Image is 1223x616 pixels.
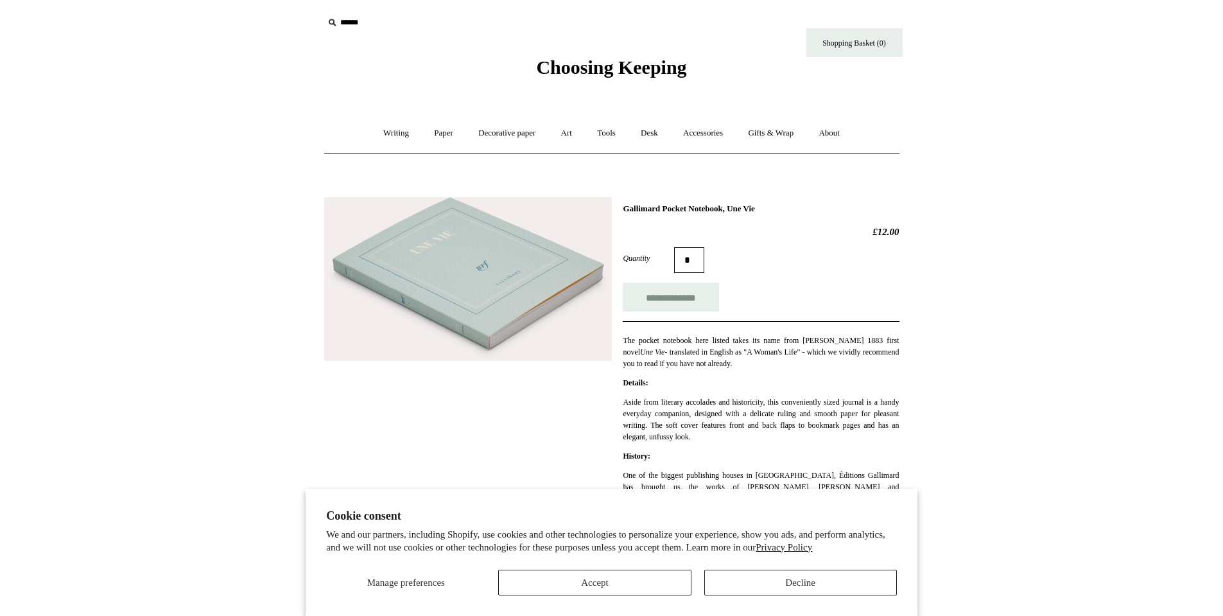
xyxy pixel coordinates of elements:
[498,570,691,595] button: Accept
[736,116,805,150] a: Gifts & Wrap
[623,378,648,387] strong: Details:
[672,116,734,150] a: Accessories
[422,116,465,150] a: Paper
[623,252,674,264] label: Quantity
[704,570,897,595] button: Decline
[367,577,445,588] span: Manage preferences
[326,529,897,554] p: We and our partners, including Shopify, use cookies and other technologies to personalize your ex...
[623,470,899,504] p: One of the biggest publishing houses in [GEOGRAPHIC_DATA], Éditions Gallimard has brought us the ...
[623,335,899,369] p: The pocket notebook here listed takes its name from [PERSON_NAME] 1883 first novel - translated i...
[536,67,686,76] a: Choosing Keeping
[623,396,899,443] p: Aside from literary accolades and historicity, this conveniently sized journal is a handy everyda...
[629,116,670,150] a: Desk
[640,348,664,356] em: Une Vie
[623,204,899,214] h1: Gallimard Pocket Notebook, Une Vie
[806,28,903,57] a: Shopping Basket (0)
[623,226,899,238] h2: £12.00
[372,116,421,150] a: Writing
[326,509,897,523] h2: Cookie consent
[467,116,547,150] a: Decorative paper
[324,197,612,361] img: Gallimard Pocket Notebook, Une Vie
[807,116,851,150] a: About
[623,452,650,461] strong: History:
[585,116,627,150] a: Tools
[550,116,584,150] a: Art
[756,542,812,552] a: Privacy Policy
[326,570,485,595] button: Manage preferences
[536,57,686,78] span: Choosing Keeping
